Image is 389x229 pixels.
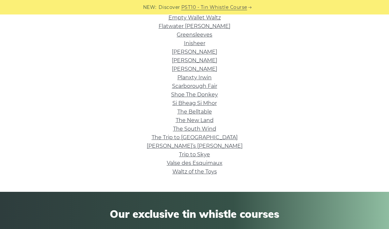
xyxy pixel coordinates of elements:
[167,160,223,166] a: Valse des Esquimaux
[179,151,210,158] a: Trip to Skye
[159,4,180,11] span: Discover
[177,32,212,38] a: Greensleeves
[173,126,216,132] a: The South Wind
[147,143,243,149] a: [PERSON_NAME]’s [PERSON_NAME]
[172,168,217,175] a: Waltz of the Toys
[172,100,217,106] a: Si­ Bheag Si­ Mhor
[177,109,212,115] a: The Belltable
[16,208,373,220] span: Our exclusive tin whistle courses
[171,91,218,98] a: Shoe The Donkey
[152,134,238,140] a: The Trip to [GEOGRAPHIC_DATA]
[184,40,205,46] a: Inisheer
[176,117,214,123] a: The New Land
[168,14,221,21] a: Empty Wallet Waltz
[143,4,157,11] span: NEW:
[177,74,212,81] a: Planxty Irwin
[172,57,217,64] a: [PERSON_NAME]
[181,4,247,11] a: PST10 - Tin Whistle Course
[172,66,217,72] a: [PERSON_NAME]
[172,49,217,55] a: [PERSON_NAME]
[159,23,230,29] a: Flatwater [PERSON_NAME]
[172,83,217,89] a: Scarborough Fair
